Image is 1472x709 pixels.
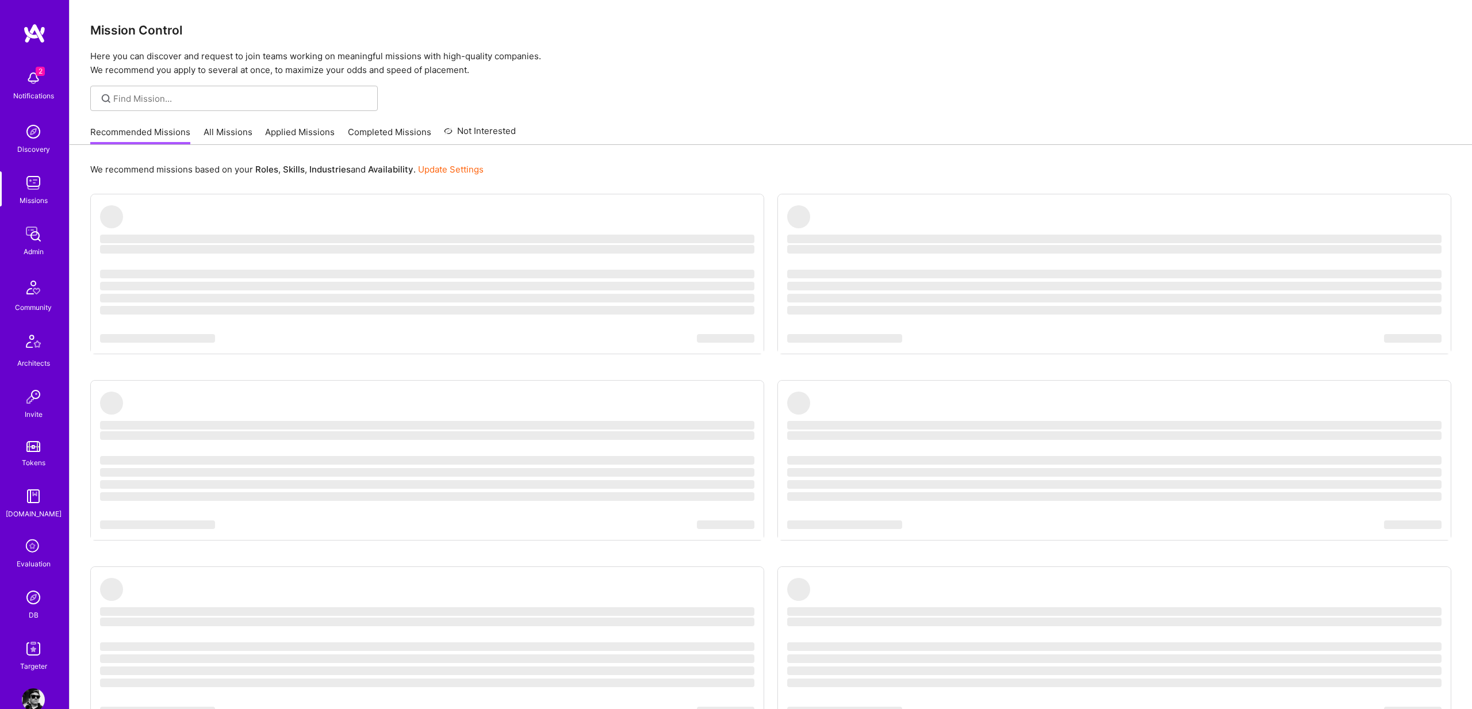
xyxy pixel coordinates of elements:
[17,143,50,155] div: Discovery
[204,126,252,145] a: All Missions
[90,49,1451,77] p: Here you can discover and request to join teams working on meaningful missions with high-quality ...
[283,164,305,175] b: Skills
[22,223,45,246] img: admin teamwork
[13,90,54,102] div: Notifications
[22,171,45,194] img: teamwork
[22,637,45,660] img: Skill Targeter
[255,164,278,175] b: Roles
[348,126,431,145] a: Completed Missions
[99,92,113,105] i: icon SearchGrey
[26,441,40,452] img: tokens
[17,558,51,570] div: Evaluation
[22,586,45,609] img: Admin Search
[20,274,47,301] img: Community
[22,485,45,508] img: guide book
[17,357,50,369] div: Architects
[22,385,45,408] img: Invite
[36,67,45,76] span: 2
[265,126,335,145] a: Applied Missions
[20,329,47,357] img: Architects
[22,536,44,558] i: icon SelectionTeam
[6,508,62,520] div: [DOMAIN_NAME]
[23,23,46,44] img: logo
[29,609,39,621] div: DB
[22,457,45,469] div: Tokens
[113,93,369,105] input: Find Mission...
[444,124,516,145] a: Not Interested
[368,164,413,175] b: Availability
[418,164,484,175] a: Update Settings
[22,67,45,90] img: bell
[20,194,48,206] div: Missions
[309,164,351,175] b: Industries
[15,301,52,313] div: Community
[24,246,44,258] div: Admin
[90,163,484,175] p: We recommend missions based on your , , and .
[25,408,43,420] div: Invite
[90,126,190,145] a: Recommended Missions
[20,660,47,672] div: Targeter
[22,120,45,143] img: discovery
[90,23,1451,37] h3: Mission Control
